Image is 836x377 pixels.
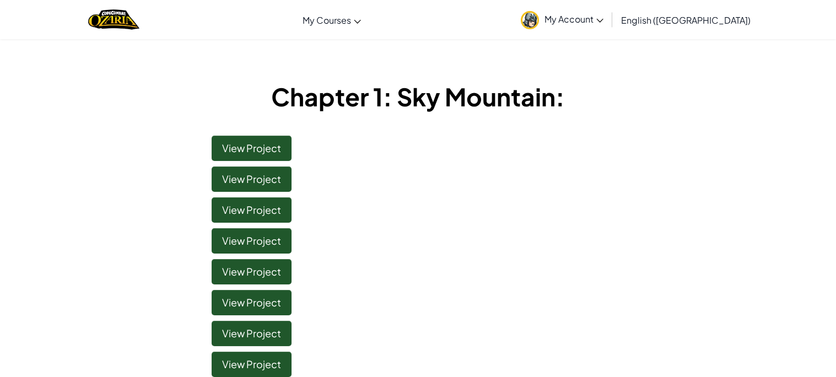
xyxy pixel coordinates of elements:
[88,8,139,31] a: Ozaria by CodeCombat logo
[104,79,732,114] h1: Chapter 1: Sky Mountain:
[212,259,292,284] a: View Project
[212,290,292,315] a: View Project
[616,5,756,35] a: English ([GEOGRAPHIC_DATA])
[212,136,292,161] a: View Project
[303,14,351,26] span: My Courses
[297,5,366,35] a: My Courses
[212,166,292,192] a: View Project
[212,197,292,223] a: View Project
[212,352,292,377] a: View Project
[621,14,751,26] span: English ([GEOGRAPHIC_DATA])
[544,13,603,25] span: My Account
[515,2,609,37] a: My Account
[212,228,292,254] a: View Project
[521,11,539,29] img: avatar
[88,8,139,31] img: Home
[212,321,292,346] a: View Project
